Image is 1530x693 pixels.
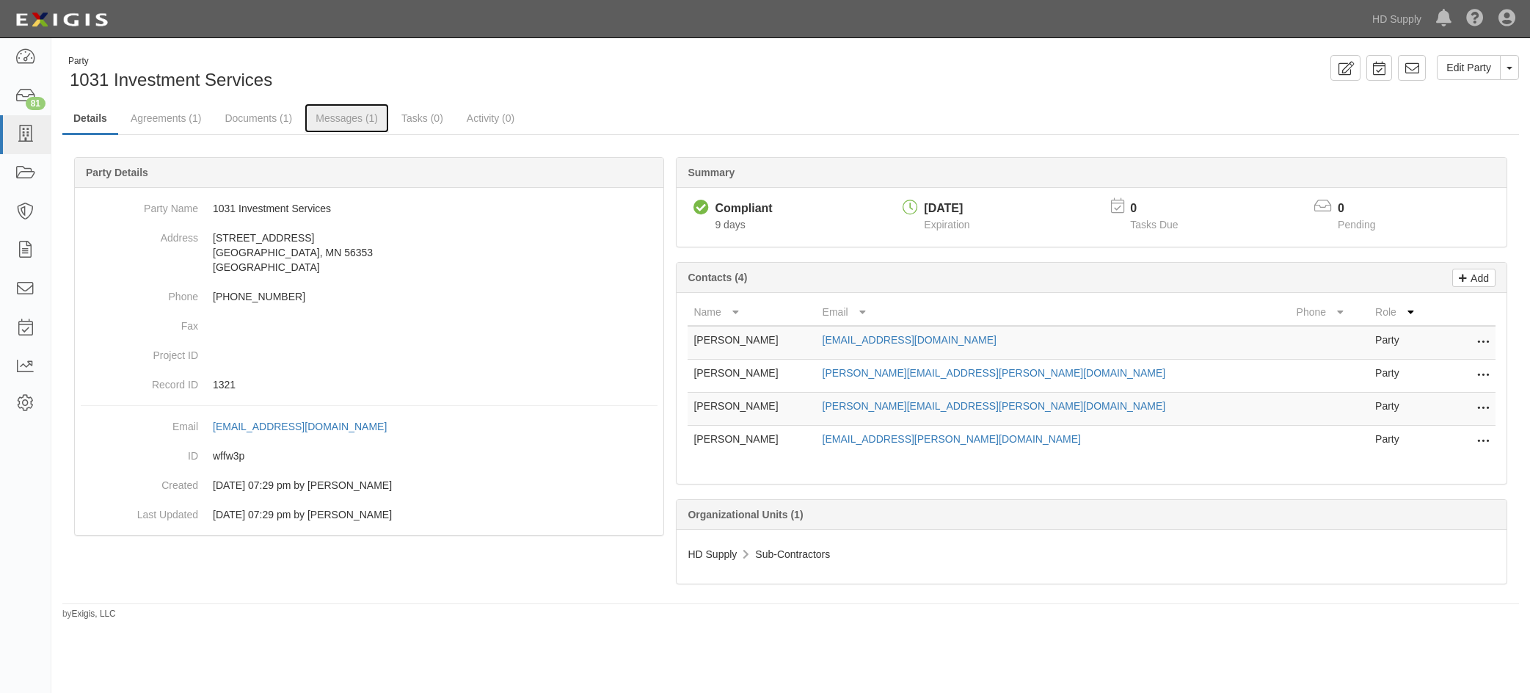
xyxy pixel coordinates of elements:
[688,426,816,459] td: [PERSON_NAME]
[456,104,525,133] a: Activity (0)
[715,219,745,231] span: Since 09/29/2025
[693,200,709,216] i: Compliant
[213,419,387,434] div: [EMAIL_ADDRESS][DOMAIN_NAME]
[823,367,1166,379] a: [PERSON_NAME][EMAIL_ADDRESS][PERSON_NAME][DOMAIN_NAME]
[1466,10,1484,28] i: Help Center - Complianz
[81,223,198,245] dt: Address
[70,70,272,90] span: 1031 Investment Services
[81,441,657,471] dd: wffw3p
[1365,4,1429,34] a: HD Supply
[924,200,969,217] div: [DATE]
[213,421,403,432] a: [EMAIL_ADDRESS][DOMAIN_NAME]
[1467,269,1489,286] p: Add
[81,341,198,363] dt: Project ID
[214,104,303,133] a: Documents (1)
[823,400,1166,412] a: [PERSON_NAME][EMAIL_ADDRESS][PERSON_NAME][DOMAIN_NAME]
[81,471,657,500] dd: 09/29/2025 07:29 pm by Wonda Arbedul
[688,326,816,360] td: [PERSON_NAME]
[213,377,657,392] p: 1321
[1437,55,1501,80] a: Edit Party
[817,299,1291,326] th: Email
[72,609,116,619] a: Exigis, LLC
[81,441,198,463] dt: ID
[81,500,657,529] dd: 09/29/2025 07:29 pm by Wonda Arbedul
[86,167,148,178] b: Party Details
[755,548,830,560] span: Sub-Contractors
[688,393,816,426] td: [PERSON_NAME]
[924,219,969,231] span: Expiration
[81,194,657,223] dd: 1031 Investment Services
[1291,299,1370,326] th: Phone
[26,97,45,110] div: 81
[688,360,816,393] td: [PERSON_NAME]
[1369,393,1437,426] td: Party
[81,311,198,333] dt: Fax
[81,194,198,216] dt: Party Name
[1452,269,1496,287] a: Add
[1130,219,1178,231] span: Tasks Due
[1338,219,1375,231] span: Pending
[11,7,112,33] img: logo-5460c22ac91f19d4615b14bd174203de0afe785f0fc80cf4dbbc73dc1793850b.png
[62,608,116,620] small: by
[1369,426,1437,459] td: Party
[81,370,198,392] dt: Record ID
[1130,200,1196,217] p: 0
[715,200,772,217] div: Compliant
[305,104,389,133] a: Messages (1)
[688,299,816,326] th: Name
[823,433,1081,445] a: [EMAIL_ADDRESS][PERSON_NAME][DOMAIN_NAME]
[688,509,803,520] b: Organizational Units (1)
[688,548,737,560] span: HD Supply
[1338,200,1394,217] p: 0
[68,55,272,68] div: Party
[62,55,780,92] div: 1031 Investment Services
[81,282,198,304] dt: Phone
[688,167,735,178] b: Summary
[81,223,657,282] dd: [STREET_ADDRESS] [GEOGRAPHIC_DATA], MN 56353 [GEOGRAPHIC_DATA]
[81,471,198,493] dt: Created
[81,500,198,522] dt: Last Updated
[81,412,198,434] dt: Email
[1369,360,1437,393] td: Party
[62,104,118,135] a: Details
[688,272,747,283] b: Contacts (4)
[1369,326,1437,360] td: Party
[81,282,657,311] dd: [PHONE_NUMBER]
[1369,299,1437,326] th: Role
[390,104,454,133] a: Tasks (0)
[823,334,997,346] a: [EMAIL_ADDRESS][DOMAIN_NAME]
[120,104,212,133] a: Agreements (1)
